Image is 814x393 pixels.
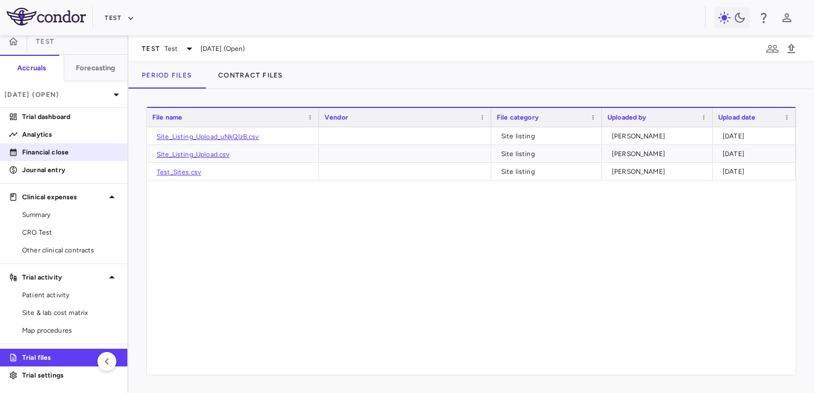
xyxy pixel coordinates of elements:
span: CRO Test [22,227,119,237]
p: Trial files [22,353,119,363]
p: Trial settings [22,370,119,380]
h6: Forecasting [76,63,116,73]
a: Test_Sites.csv [157,168,201,176]
button: Contract Files [205,62,296,89]
span: Summary [22,210,119,220]
span: File category [497,113,539,121]
p: Clinical expenses [22,192,105,202]
div: Site listing [501,127,596,145]
button: Period Files [128,62,205,89]
div: Site listing [501,145,596,163]
div: [DATE] [723,163,790,180]
img: logo-full-SnFGN8VE.png [7,8,86,25]
span: Uploaded by [607,113,647,121]
p: Journal entry [22,165,119,175]
div: [PERSON_NAME] [612,127,707,145]
span: Patient activity [22,290,119,300]
span: File name [152,113,182,121]
div: [PERSON_NAME] [612,145,707,163]
h6: Accruals [17,63,46,73]
div: Site listing [501,163,596,180]
p: Trial dashboard [22,112,119,122]
div: [PERSON_NAME] [612,163,707,180]
a: Site_Listing_Upload_uNkQIzB.csv [157,133,259,141]
button: Test [102,9,137,27]
div: [DATE] [723,127,790,145]
span: Test [36,37,54,46]
p: Analytics [22,130,119,139]
span: Test [142,44,160,53]
p: Financial close [22,147,119,157]
span: Map procedures [22,325,119,335]
span: Vendor [324,113,348,121]
div: [DATE] [723,145,790,163]
span: Other clinical contracts [22,245,119,255]
span: Upload date [718,113,756,121]
span: Site & lab cost matrix [22,308,119,318]
span: [DATE] (Open) [200,44,245,54]
span: Test [164,44,178,54]
p: [DATE] (Open) [4,90,110,100]
a: Site_Listing_Upload.csv [157,151,229,158]
p: Trial activity [22,272,105,282]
